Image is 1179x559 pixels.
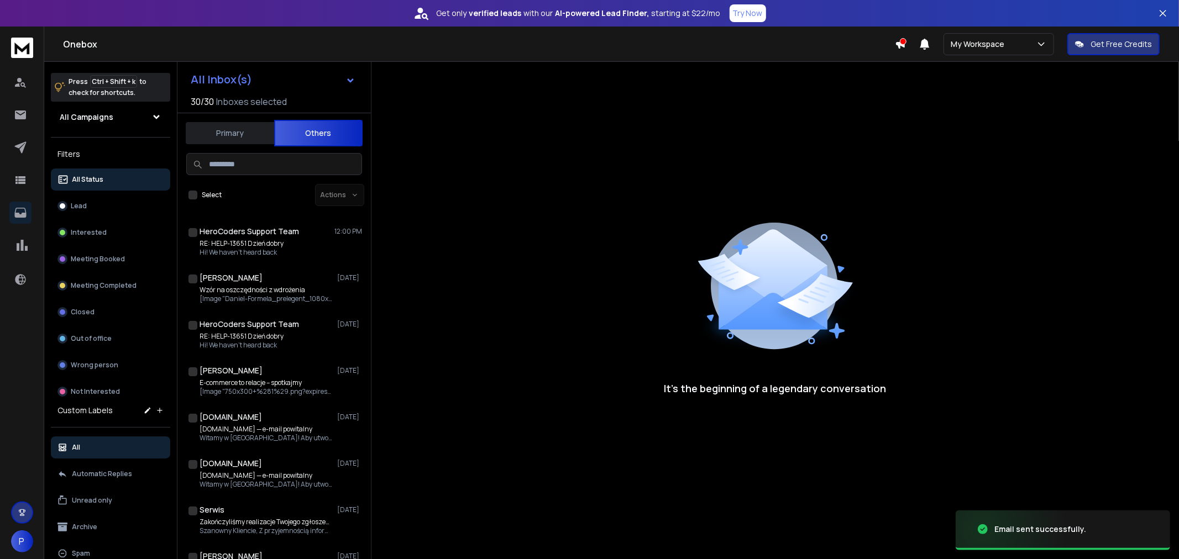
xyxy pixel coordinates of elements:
p: [DOMAIN_NAME] — e-mail powitalny [200,471,332,480]
button: Lead [51,195,170,217]
p: Closed [71,308,95,317]
p: [DATE] [337,320,362,329]
p: E-commerce to relacje – spotkajmy [200,378,332,387]
p: Zakończyliśmy realizacje Twojego zgłoszenia nr [200,518,332,526]
h1: HeroCoders Support Team [200,319,299,330]
p: Witamy w [GEOGRAPHIC_DATA]! Aby utworzyć [200,434,332,442]
p: My Workspace [951,39,1009,50]
button: P [11,530,33,552]
h1: All Campaigns [60,112,113,123]
h3: Custom Labels [57,405,113,416]
div: Email sent successfully. [994,524,1086,535]
p: Meeting Completed [71,281,137,290]
p: [Image "750x300+%281%29.png?expires=1775078550&signature=be3a579dec3ee99e2503a3f98abd9ddadd006d92... [200,387,332,396]
button: Wrong person [51,354,170,376]
p: Press to check for shortcuts. [69,76,146,98]
h1: HeroCoders Support Team [200,226,299,237]
p: Get only with our starting at $22/mo [437,8,721,19]
button: Not Interested [51,381,170,403]
button: Out of office [51,328,170,350]
button: Closed [51,301,170,323]
button: Get Free Credits [1067,33,1160,55]
p: Hi! We haven’t heard back [200,248,284,257]
span: 30 / 30 [191,95,214,108]
h1: All Inbox(s) [191,74,252,85]
h3: Inboxes selected [216,95,287,108]
h1: [PERSON_NAME] [200,365,263,376]
p: RE: HELP-13651 Dzień dobry [200,239,284,248]
p: Meeting Booked [71,255,125,263]
p: All Status [72,175,103,184]
h3: Filters [51,146,170,162]
p: Try Now [733,8,763,19]
button: Archive [51,516,170,538]
button: Try Now [730,4,766,22]
p: Hi! We haven’t heard back [200,341,284,350]
p: Lead [71,202,87,210]
p: It’s the beginning of a legendary conversation [664,381,887,396]
p: Unread only [72,496,112,505]
p: Automatic Replies [72,470,132,478]
button: Automatic Replies [51,463,170,485]
p: Get Free Credits [1091,39,1152,50]
p: [DATE] [337,413,362,421]
p: RE: HELP-13651 Dzień dobry [200,332,284,341]
button: All Status [51,168,170,191]
p: [DATE] [337,459,362,468]
h1: [DOMAIN_NAME] [200,412,262,423]
p: Out of office [71,334,112,343]
button: Interested [51,222,170,244]
strong: verified leads [469,8,522,19]
p: Wrong person [71,361,118,370]
button: Meeting Booked [51,248,170,270]
p: Witamy w [GEOGRAPHIC_DATA]! Aby utworzyć [200,480,332,489]
p: Not Interested [71,387,120,396]
p: Szanowny Kliencie, Z przyjemnością informujemy, [200,526,332,535]
p: Archive [72,523,97,531]
button: Others [274,120,363,146]
button: Unread only [51,489,170,511]
strong: AI-powered Lead Finder, [556,8,649,19]
button: Primary [186,121,274,145]
p: [DOMAIN_NAME] — e-mail powitalny [200,425,332,434]
h1: [DOMAIN_NAME] [200,458,262,469]
p: [Image "Daniel-Formela_prelegent_1080x1080px_BaseWeek.png?expires=1775078550&signature=bd825ed577... [200,294,332,303]
p: [DATE] [337,505,362,514]
p: [DATE] [337,273,362,282]
p: Interested [71,228,107,237]
p: All [72,443,80,452]
button: All Campaigns [51,106,170,128]
p: Spam [72,549,90,558]
p: Wzór na oszczędności z wdrożenia [200,286,332,294]
p: [DATE] [337,366,362,375]
h1: [PERSON_NAME] [200,272,263,283]
img: logo [11,38,33,58]
button: Meeting Completed [51,275,170,297]
h1: Onebox [63,38,895,51]
span: Ctrl + Shift + k [90,75,137,88]
h1: Serwis [200,504,224,515]
button: All [51,436,170,458]
button: All Inbox(s) [182,68,364,91]
label: Select [202,191,222,199]
p: 12:00 PM [334,227,362,236]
